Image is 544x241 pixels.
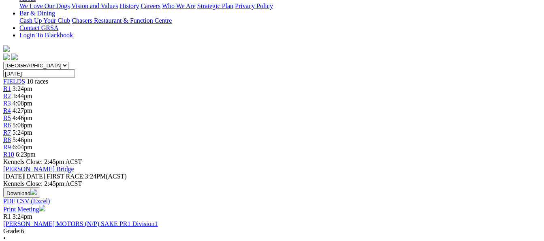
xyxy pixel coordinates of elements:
span: [DATE] [3,173,24,180]
span: 4:08pm [13,100,32,107]
img: download.svg [30,189,37,195]
span: R1 [3,213,11,220]
div: Bar & Dining [19,17,541,24]
span: Grade: [3,228,21,235]
a: Who We Are [162,2,196,9]
img: twitter.svg [11,54,18,60]
div: About [19,2,541,10]
span: 3:44pm [13,93,32,99]
a: R8 [3,136,11,143]
a: CSV (Excel) [17,198,50,204]
a: R10 [3,151,14,158]
span: 6:04pm [13,144,32,151]
a: Vision and Values [71,2,118,9]
span: 4:27pm [13,107,32,114]
input: Select date [3,69,75,78]
span: 10 races [27,78,48,85]
a: R4 [3,107,11,114]
img: facebook.svg [3,54,10,60]
a: FIELDS [3,78,25,85]
span: 3:24pm [13,85,32,92]
div: Kennels Close: 2:45pm ACST [3,180,541,187]
a: R6 [3,122,11,129]
span: 3:24pm [13,213,32,220]
a: Chasers Restaurant & Function Centre [72,17,172,24]
span: 5:08pm [13,122,32,129]
a: R5 [3,114,11,121]
span: 4:46pm [13,114,32,121]
span: 6:23pm [16,151,36,158]
a: R3 [3,100,11,107]
a: Privacy Policy [235,2,273,9]
span: 3:24PM(ACST) [47,173,127,180]
div: Download [3,198,541,205]
span: 5:46pm [13,136,32,143]
button: Download [3,187,40,198]
span: 5:24pm [13,129,32,136]
a: R9 [3,144,11,151]
div: 6 [3,228,541,235]
span: [DATE] [3,173,45,180]
a: [PERSON_NAME] Bridge [3,166,74,172]
span: Kennels Close: 2:45pm ACST [3,158,82,165]
a: R2 [3,93,11,99]
img: printer.svg [39,205,45,211]
a: History [119,2,139,9]
a: Careers [141,2,160,9]
img: logo-grsa-white.png [3,45,10,52]
a: Cash Up Your Club [19,17,70,24]
a: Login To Blackbook [19,32,73,39]
span: FIRST RACE: [47,173,85,180]
a: R1 [3,85,11,92]
a: PDF [3,198,15,204]
a: [PERSON_NAME] MOTORS (N/P) SAKE PR1 Division1 [3,220,158,227]
a: Strategic Plan [197,2,233,9]
a: Print Meeting [3,206,45,213]
a: Contact GRSA [19,24,58,31]
a: We Love Our Dogs [19,2,70,9]
a: Bar & Dining [19,10,55,17]
a: R7 [3,129,11,136]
